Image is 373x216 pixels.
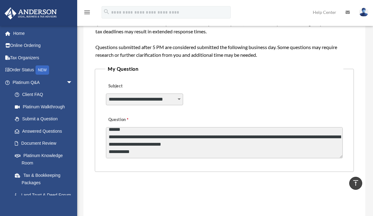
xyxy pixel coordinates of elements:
[359,8,368,17] img: User Pic
[9,101,82,113] a: Platinum Walkthrough
[36,65,49,75] div: NEW
[352,179,359,187] i: vertical_align_top
[3,7,59,19] img: Anderson Advisors Platinum Portal
[9,149,82,169] a: Platinum Knowledge Room
[66,76,79,89] span: arrow_drop_down
[4,39,82,52] a: Online Ordering
[9,113,79,125] a: Submit a Question
[4,27,82,39] a: Home
[9,125,82,137] a: Answered Questions
[103,8,110,15] i: search
[9,89,82,101] a: Client FAQ
[9,137,82,150] a: Document Review
[4,52,82,64] a: Tax Organizers
[97,191,191,215] iframe: reCAPTCHA
[105,64,343,73] legend: My Question
[349,177,362,190] a: vertical_align_top
[4,76,82,89] a: Platinum Q&Aarrow_drop_down
[106,82,165,90] label: Subject
[4,64,82,77] a: Order StatusNEW
[83,9,91,16] i: menu
[106,115,154,124] label: Question
[9,189,82,201] a: Land Trust & Deed Forum
[9,169,82,189] a: Tax & Bookkeeping Packages
[83,11,91,16] a: menu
